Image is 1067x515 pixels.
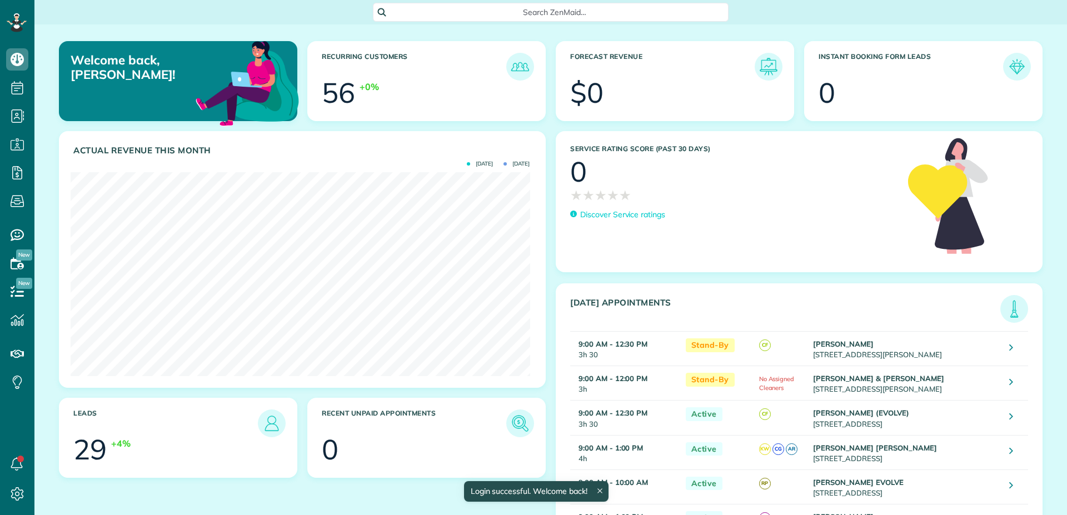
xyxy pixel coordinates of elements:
span: [DATE] [467,161,493,167]
div: 0 [322,436,338,463]
img: icon_unpaid_appointments-47b8ce3997adf2238b356f14209ab4cced10bd1f174958f3ca8f1d0dd7fffeee.png [509,412,531,434]
span: RP [759,478,771,489]
h3: Recurring Customers [322,53,506,81]
img: icon_leads-1bed01f49abd5b7fead27621c3d59655bb73ed531f8eeb49469d10e621d6b896.png [261,412,283,434]
td: 3h 30 [570,401,680,435]
div: 29 [73,436,107,463]
td: 4h [570,435,680,469]
strong: 9:00 AM - 12:00 PM [579,374,647,383]
strong: 9:00 AM - 1:00 PM [579,443,643,452]
span: Active [686,442,722,456]
span: AR [786,443,797,455]
h3: Instant Booking Form Leads [819,53,1003,81]
img: icon_forecast_revenue-8c13a41c7ed35a8dcfafea3cbb826a0462acb37728057bba2d056411b612bbbe.png [757,56,780,78]
td: [STREET_ADDRESS] [810,469,1001,504]
td: [STREET_ADDRESS][PERSON_NAME] [810,366,1001,401]
span: New [16,278,32,289]
span: [DATE] [503,161,530,167]
h3: Recent unpaid appointments [322,409,506,437]
span: Active [686,477,722,491]
strong: 9:00 AM - 12:30 PM [579,408,647,417]
div: 0 [570,158,587,186]
td: [STREET_ADDRESS] [810,435,1001,469]
td: 1h [570,469,680,504]
span: ★ [619,186,631,205]
td: [STREET_ADDRESS][PERSON_NAME] [810,332,1001,366]
div: 0 [819,79,835,107]
span: ★ [570,186,582,205]
span: New [16,249,32,261]
div: 56 [322,79,355,107]
span: Active [686,407,722,421]
div: $0 [570,79,604,107]
p: Discover Service ratings [580,209,665,221]
img: icon_form_leads-04211a6a04a5b2264e4ee56bc0799ec3eb69b7e499cbb523a139df1d13a81ae0.png [1006,56,1028,78]
h3: Actual Revenue this month [73,146,534,156]
img: icon_todays_appointments-901f7ab196bb0bea1936b74009e4eb5ffbc2d2711fa7634e0d609ed5ef32b18b.png [1003,298,1025,320]
div: +0% [360,81,379,93]
span: ★ [607,186,619,205]
span: CF [759,339,771,351]
td: 3h 30 [570,332,680,366]
strong: [PERSON_NAME] EVOLVE [813,478,904,487]
img: icon_recurring_customers-cf858462ba22bcd05b5a5880d41d6543d210077de5bb9ebc9590e49fd87d84ed.png [509,56,531,78]
strong: [PERSON_NAME] & [PERSON_NAME] [813,374,944,383]
h3: Leads [73,409,258,437]
h3: Forecast Revenue [570,53,755,81]
strong: [PERSON_NAME] [PERSON_NAME] [813,443,937,452]
p: Welcome back, [PERSON_NAME]! [71,53,221,82]
div: +4% [111,437,131,450]
span: KW [759,443,771,455]
span: ★ [582,186,595,205]
td: 3h [570,366,680,401]
img: dashboard_welcome-42a62b7d889689a78055ac9021e634bf52bae3f8056760290aed330b23ab8690.png [193,28,301,136]
span: CG [772,443,784,455]
strong: [PERSON_NAME] [813,339,874,348]
div: Login successful. Welcome back! [463,481,608,502]
span: No Assigned Cleaners [759,375,795,392]
span: Stand-By [686,338,735,352]
a: Discover Service ratings [570,209,665,221]
h3: [DATE] Appointments [570,298,1000,323]
span: ★ [595,186,607,205]
strong: [PERSON_NAME] (EVOLVE) [813,408,909,417]
span: CF [759,408,771,420]
strong: 9:00 AM - 12:30 PM [579,339,647,348]
td: [STREET_ADDRESS] [810,401,1001,435]
h3: Service Rating score (past 30 days) [570,145,897,153]
strong: 9:00 AM - 10:00 AM [579,478,648,487]
span: Stand-By [686,373,735,387]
